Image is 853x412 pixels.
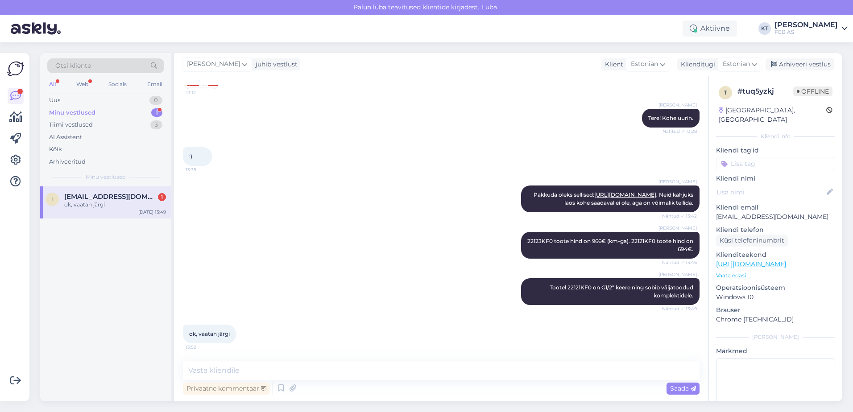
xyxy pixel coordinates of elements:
[766,58,834,70] div: Arhiveeri vestlus
[716,272,835,280] p: Vaata edasi ...
[658,225,697,231] span: [PERSON_NAME]
[716,250,835,260] p: Klienditeekond
[662,305,697,312] span: Nähtud ✓ 13:49
[64,201,166,209] div: ok, vaatan järgi
[716,132,835,140] div: Kliendi info
[479,3,500,11] span: Luba
[51,196,53,202] span: i
[49,120,93,129] div: Tiimi vestlused
[7,60,24,77] img: Askly Logo
[550,284,695,299] span: Tootel 22121KF0 on G1/2" keere ning sobib väljatoodud komplektidele.
[662,259,697,266] span: Nähtud ✓ 13:46
[774,29,838,36] div: FEB AS
[793,87,832,96] span: Offline
[189,153,192,160] span: :)
[716,235,788,247] div: Küsi telefoninumbrit
[716,157,835,170] input: Lisa tag
[716,283,835,293] p: Operatsioonisüsteem
[716,212,835,222] p: [EMAIL_ADDRESS][DOMAIN_NAME]
[49,96,60,105] div: Uus
[758,22,771,35] div: KT
[662,213,697,219] span: Nähtud ✓ 13:42
[186,344,219,350] span: 13:52
[86,173,126,181] span: Minu vestlused
[658,102,697,108] span: [PERSON_NAME]
[648,115,693,121] span: Tere! Kohe uurin.
[716,293,835,302] p: Windows 10
[534,191,695,206] span: Pakkuda oleks sellised: . Neid kahjuks laos kohe saadaval ei ole, aga on võimalik tellida.
[49,133,82,142] div: AI Assistent
[527,238,695,252] span: 22123KF0 toote hind on 966€ (km-ga). 22121KF0 toote hind on 694€.
[658,271,697,278] span: [PERSON_NAME]
[107,78,128,90] div: Socials
[601,60,623,69] div: Klient
[716,305,835,315] p: Brauser
[150,120,162,129] div: 3
[158,193,166,201] div: 1
[724,89,727,96] span: t
[683,21,737,37] div: Aktiivne
[716,333,835,341] div: [PERSON_NAME]
[677,60,715,69] div: Klienditugi
[663,128,697,135] span: Nähtud ✓ 13:28
[716,146,835,155] p: Kliendi tag'id
[186,89,219,96] span: 13:12
[49,157,86,166] div: Arhiveeritud
[47,78,58,90] div: All
[252,60,298,69] div: juhib vestlust
[631,59,658,69] span: Estonian
[186,166,219,173] span: 13:35
[716,346,835,356] p: Märkmed
[187,59,240,69] span: [PERSON_NAME]
[151,108,162,117] div: 1
[774,21,848,36] a: [PERSON_NAME]FEB AS
[594,191,656,198] a: [URL][DOMAIN_NAME]
[716,225,835,235] p: Kliendi telefon
[183,383,270,395] div: Privaatne kommentaar
[716,174,835,183] p: Kliendi nimi
[145,78,164,90] div: Email
[716,315,835,324] p: Chrome [TECHNICAL_ID]
[716,203,835,212] p: Kliendi email
[189,330,230,337] span: ok, vaatan järgi
[55,61,91,70] span: Otsi kliente
[670,384,696,392] span: Saada
[149,96,162,105] div: 0
[719,106,826,124] div: [GEOGRAPHIC_DATA], [GEOGRAPHIC_DATA]
[49,145,62,154] div: Kõik
[75,78,90,90] div: Web
[138,209,166,215] div: [DATE] 13:49
[716,187,825,197] input: Lisa nimi
[774,21,838,29] div: [PERSON_NAME]
[737,86,793,97] div: # tuq5yzkj
[64,193,157,201] span: info@laheperevilla.eu
[658,178,697,185] span: [PERSON_NAME]
[49,108,95,117] div: Minu vestlused
[716,260,786,268] a: [URL][DOMAIN_NAME]
[723,59,750,69] span: Estonian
